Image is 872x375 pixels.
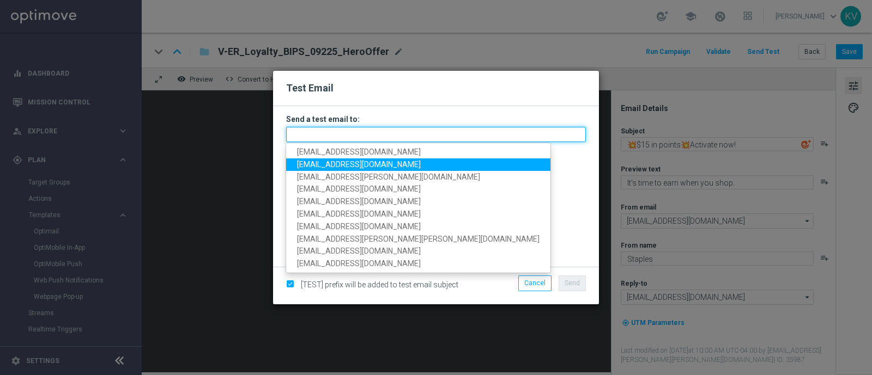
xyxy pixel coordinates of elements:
span: [EMAIL_ADDRESS][DOMAIN_NAME] [297,210,421,218]
span: Send [565,279,580,287]
span: [EMAIL_ADDRESS][DOMAIN_NAME] [297,160,421,169]
span: [EMAIL_ADDRESS][PERSON_NAME][PERSON_NAME][DOMAIN_NAME] [297,235,540,243]
span: [EMAIL_ADDRESS][PERSON_NAME][DOMAIN_NAME] [297,173,480,181]
a: [EMAIL_ADDRESS][DOMAIN_NAME] [286,220,550,233]
a: [EMAIL_ADDRESS][DOMAIN_NAME] [286,183,550,196]
a: [EMAIL_ADDRESS][DOMAIN_NAME] [286,146,550,158]
a: [EMAIL_ADDRESS][PERSON_NAME][PERSON_NAME][DOMAIN_NAME] [286,233,550,245]
span: [EMAIL_ADDRESS][DOMAIN_NAME] [297,260,421,268]
span: [EMAIL_ADDRESS][DOMAIN_NAME] [297,185,421,194]
a: [EMAIL_ADDRESS][PERSON_NAME][DOMAIN_NAME] [286,171,550,183]
span: [EMAIL_ADDRESS][DOMAIN_NAME] [297,147,421,156]
span: [EMAIL_ADDRESS][DOMAIN_NAME] [297,247,421,256]
h2: Test Email [286,82,586,95]
span: [TEST] prefix will be added to test email subject [301,280,458,289]
h3: Send a test email to: [286,114,586,124]
span: [EMAIL_ADDRESS][DOMAIN_NAME] [297,198,421,206]
button: Cancel [518,275,552,291]
a: [EMAIL_ADDRESS][DOMAIN_NAME] [286,245,550,258]
a: [EMAIL_ADDRESS][DOMAIN_NAME] [286,208,550,220]
button: Send [559,275,586,291]
a: [EMAIL_ADDRESS][DOMAIN_NAME] [286,158,550,171]
span: [EMAIL_ADDRESS][DOMAIN_NAME] [297,222,421,231]
a: [EMAIL_ADDRESS][DOMAIN_NAME] [286,196,550,208]
a: [EMAIL_ADDRESS][DOMAIN_NAME] [286,258,550,271]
